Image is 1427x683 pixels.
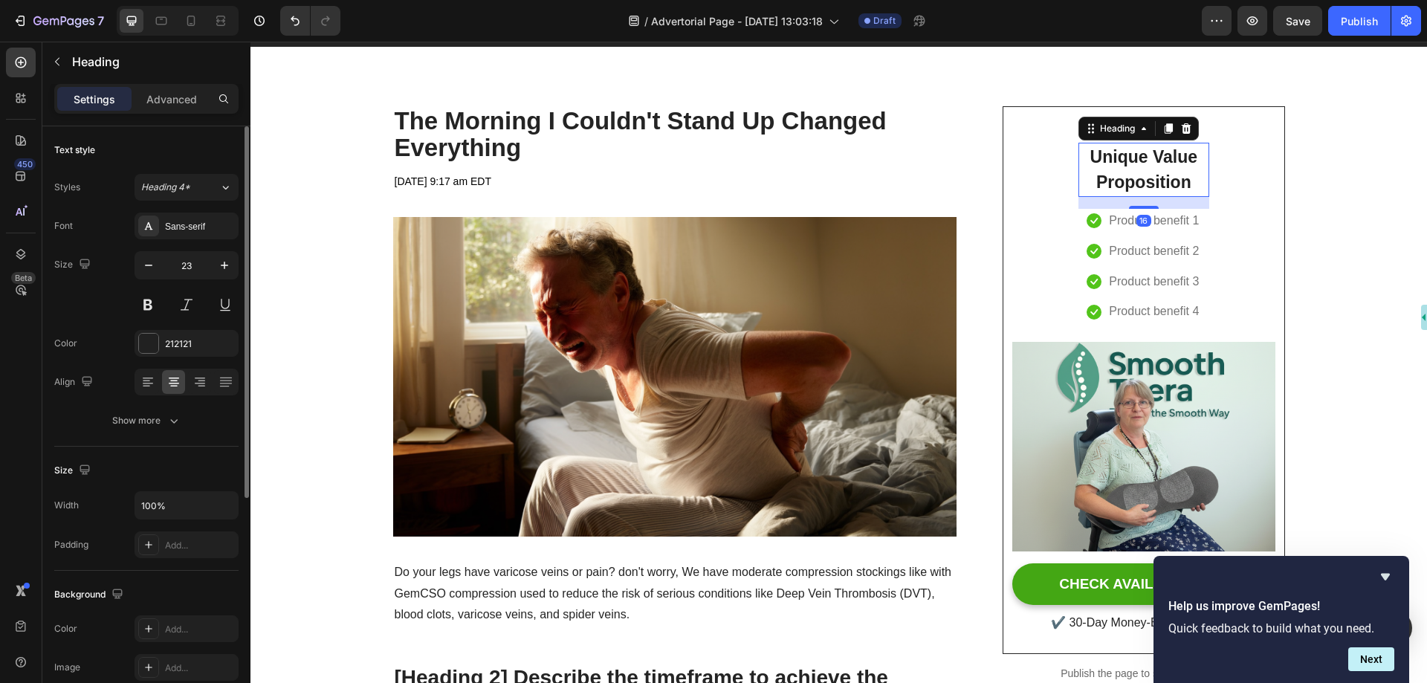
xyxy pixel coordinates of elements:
div: Sans-serif [165,220,235,233]
p: Product benefit 4 [858,259,948,281]
div: Heading [847,80,887,94]
p: ✔️ 30-Day Money-Back Guarantee [763,571,1023,592]
div: Size [54,461,94,481]
div: Width [54,499,79,512]
button: Hide survey [1376,568,1394,586]
button: Save [1273,6,1322,36]
div: CHECK AVAILABILITY [809,534,957,552]
p: Publish the page to see the content. [752,624,1034,640]
p: Product benefit 1 [858,169,948,190]
div: Undo/Redo [280,6,340,36]
div: Publish [1341,13,1378,29]
p: Heading [72,53,233,71]
button: 7 [6,6,111,36]
span: / [644,13,648,29]
button: Heading 4* [135,174,239,201]
div: Padding [54,538,88,551]
p: Advanced [146,91,197,107]
button: Next question [1348,647,1394,671]
p: [Heading 2] Describe the timeframe to achieve the desired results [144,623,705,677]
div: Add... [165,623,235,636]
div: Color [54,622,77,635]
p: Product benefit 2 [858,199,948,221]
div: Color [54,337,77,350]
div: 212121 [165,337,235,351]
button: CHECK AVAILABILITY [762,522,1024,564]
h2: Help us improve GemPages! [1168,598,1394,615]
div: Add... [165,661,235,675]
div: 16 [886,173,901,185]
div: Image [54,661,80,674]
p: Unique Value Proposition [829,103,957,154]
img: Alt Image [762,300,1024,510]
div: Styles [54,181,80,194]
p: Settings [74,91,115,107]
button: Publish [1328,6,1391,36]
div: Background [54,585,126,605]
p: 7 [97,12,104,30]
p: Product benefit 3 [858,230,948,251]
button: Show more [54,407,239,434]
div: Help us improve GemPages! [1168,568,1394,671]
div: Size [54,255,94,275]
iframe: Design area [250,42,1427,683]
div: Text style [54,143,95,157]
div: Beta [11,272,36,284]
span: Save [1286,15,1310,27]
div: Font [54,219,73,233]
input: Auto [135,492,238,519]
div: Show more [112,413,181,428]
div: 450 [14,158,36,170]
div: Align [54,372,96,392]
span: Draft [873,14,896,27]
span: Heading 4* [141,181,190,194]
span: Advertorial Page - [DATE] 13:03:18 [651,13,823,29]
h2: Rich Text Editor. Editing area: main [143,621,707,679]
div: Add... [165,539,235,552]
p: Quick feedback to build what you need. [1168,621,1394,635]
